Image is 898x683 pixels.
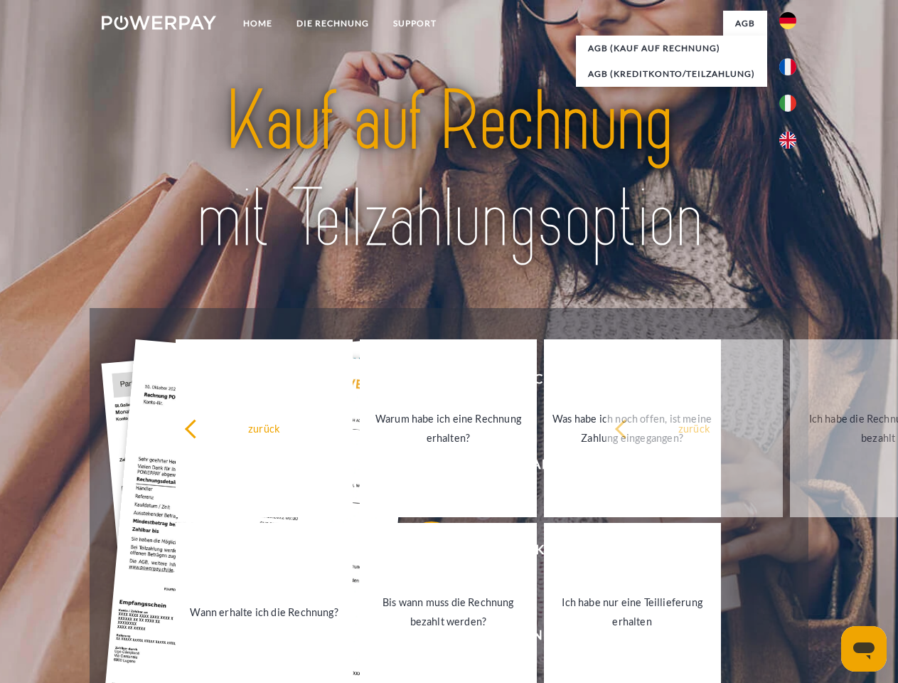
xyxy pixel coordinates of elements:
[102,16,216,30] img: logo-powerpay-white.svg
[381,11,449,36] a: SUPPORT
[576,61,767,87] a: AGB (Kreditkonto/Teilzahlung)
[723,11,767,36] a: agb
[184,418,344,438] div: zurück
[231,11,284,36] a: Home
[552,409,712,448] div: Was habe ich noch offen, ist meine Zahlung eingegangen?
[779,12,796,29] img: de
[136,68,762,272] img: title-powerpay_de.svg
[576,36,767,61] a: AGB (Kauf auf Rechnung)
[779,95,796,112] img: it
[552,593,712,631] div: Ich habe nur eine Teillieferung erhalten
[614,418,774,438] div: zurück
[368,593,528,631] div: Bis wann muss die Rechnung bezahlt werden?
[184,602,344,621] div: Wann erhalte ich die Rechnung?
[779,58,796,75] img: fr
[779,132,796,149] img: en
[284,11,381,36] a: DIE RECHNUNG
[544,339,721,517] a: Was habe ich noch offen, ist meine Zahlung eingegangen?
[368,409,528,448] div: Warum habe ich eine Rechnung erhalten?
[841,626,887,672] iframe: Schaltfläche zum Öffnen des Messaging-Fensters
